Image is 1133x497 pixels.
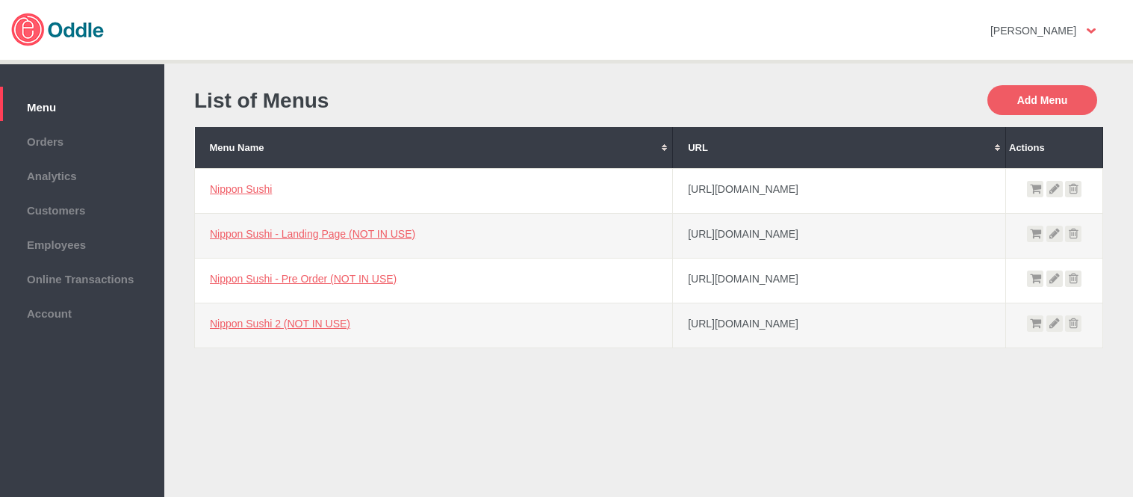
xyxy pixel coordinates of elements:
a: Nippon Sushi 2 (NOT IN USE) [210,318,350,330]
span: Employees [7,235,157,251]
div: Actions [1009,142,1099,153]
th: Actions: No sort applied, sorting is disabled [1006,127,1103,168]
button: Add Menu [987,85,1097,115]
th: URL: No sort applied, activate to apply an ascending sort [673,127,1006,168]
img: user-option-arrow.png [1087,28,1096,34]
a: Nippon Sushi [210,183,272,195]
span: Analytics [7,166,157,182]
td: [URL][DOMAIN_NAME] [673,258,1006,303]
td: [URL][DOMAIN_NAME] [673,213,1006,258]
a: Nippon Sushi - Pre Order (NOT IN USE) [210,273,397,285]
a: Nippon Sushi - Landing Page (NOT IN USE) [210,228,415,240]
td: [URL][DOMAIN_NAME] [673,303,1006,348]
td: [URL][DOMAIN_NAME] [673,168,1006,213]
strong: [PERSON_NAME] [990,25,1076,37]
th: Menu Name: No sort applied, activate to apply an ascending sort [195,127,673,168]
span: Online Transactions [7,269,157,285]
span: Menu [7,97,157,114]
span: Orders [7,132,157,148]
h1: List of Menus [194,89,642,113]
span: Account [7,303,157,320]
div: URL [688,142,990,153]
span: Customers [7,200,157,217]
div: Menu Name [210,142,658,153]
